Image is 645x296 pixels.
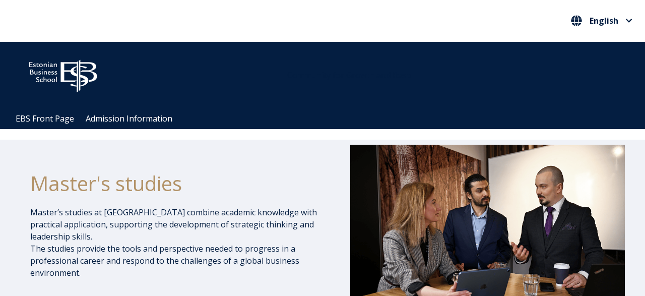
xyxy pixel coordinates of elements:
[30,206,325,279] p: Master’s studies at [GEOGRAPHIC_DATA] combine academic knowledge with practical application, supp...
[30,171,325,196] h1: Master's studies
[10,108,645,129] div: Navigation Menu
[16,113,74,124] a: EBS Front Page
[287,70,411,81] span: Community for Growth and Resp
[568,13,635,29] nav: Select your language
[20,52,106,95] img: ebs_logo2016_white
[568,13,635,29] button: English
[86,113,172,124] a: Admission Information
[590,17,618,25] span: English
